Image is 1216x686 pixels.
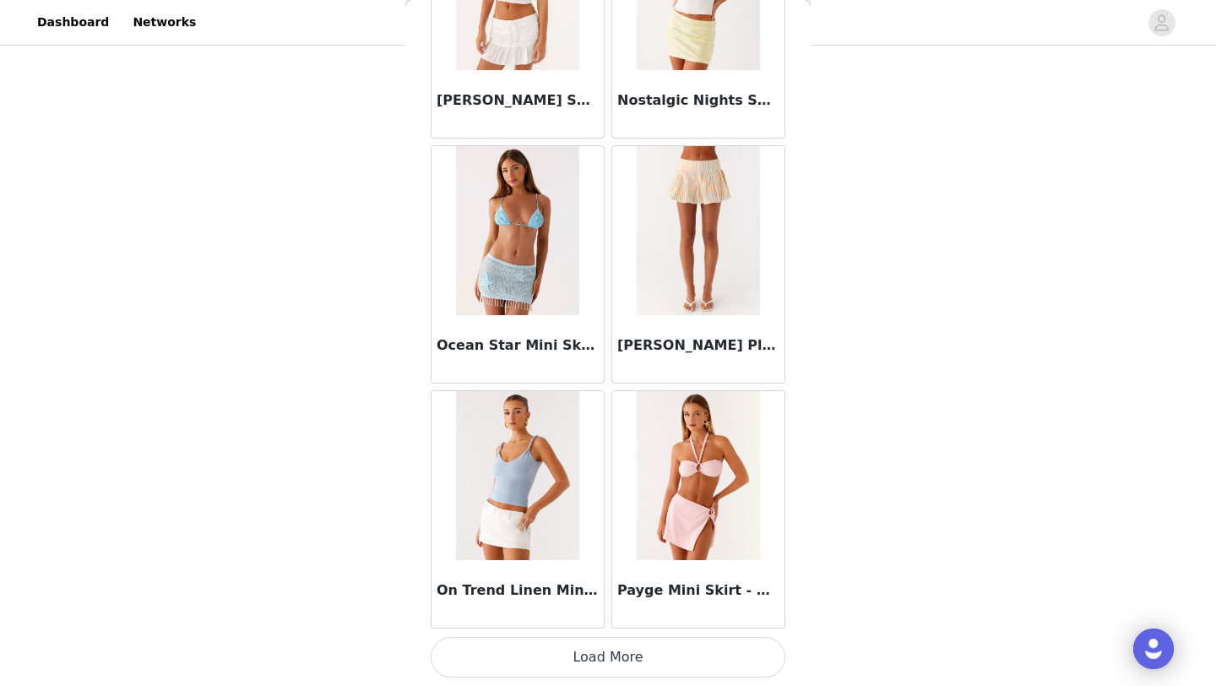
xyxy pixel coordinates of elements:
[456,391,578,560] img: On Trend Linen Mini Skort - White
[617,335,779,356] h3: [PERSON_NAME] Pleated Mini Skort - Taupe Stripe
[637,146,760,315] img: Oliviana Pleated Mini Skort - Taupe Stripe
[27,3,119,41] a: Dashboard
[1154,9,1170,36] div: avatar
[617,90,779,111] h3: Nostalgic Nights Sequin Mini Skirt - Lemon Spritz
[431,637,785,678] button: Load More
[437,335,599,356] h3: Ocean Star Mini Skirt - Blue
[637,391,759,560] img: Payge Mini Skirt - Pink
[122,3,206,41] a: Networks
[617,580,779,601] h3: Payge Mini Skirt - Pink
[437,90,599,111] h3: [PERSON_NAME] Skort - White
[437,580,599,601] h3: On Trend Linen Mini Skort - White
[456,146,578,315] img: Ocean Star Mini Skirt - Blue
[1133,629,1174,669] div: Open Intercom Messenger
